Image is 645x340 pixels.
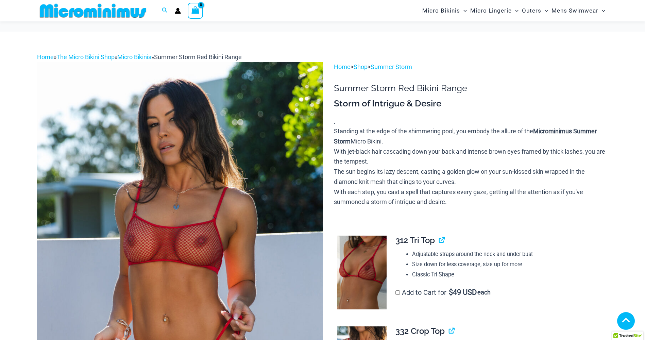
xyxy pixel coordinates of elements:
[334,62,608,72] p: > >
[469,2,520,19] a: Micro LingerieMenu ToggleMenu Toggle
[334,83,608,93] h1: Summer Storm Red Bikini Range
[412,249,602,259] li: Adjustable straps around the neck and under bust
[550,2,607,19] a: Mens SwimwearMenu ToggleMenu Toggle
[460,2,467,19] span: Menu Toggle
[175,8,181,14] a: Account icon link
[334,63,351,70] a: Home
[449,288,453,296] span: $
[395,235,435,245] span: 312 Tri Top
[421,2,469,19] a: Micro BikinisMenu ToggleMenu Toggle
[188,3,203,18] a: View Shopping Cart, empty
[37,53,242,61] span: » » »
[37,3,149,18] img: MM SHOP LOGO FLAT
[117,53,151,61] a: Micro Bikinis
[395,290,400,295] input: Add to Cart for$49 USD each
[541,2,548,19] span: Menu Toggle
[520,2,550,19] a: OutersMenu ToggleMenu Toggle
[477,289,491,296] span: each
[371,63,412,70] a: Summer Storm
[334,98,608,207] div: ,
[334,126,608,207] p: Standing at the edge of the shimmering pool, you embody the allure of the Micro Bikini. With jet-...
[154,53,242,61] span: Summer Storm Red Bikini Range
[422,2,460,19] span: Micro Bikinis
[395,288,491,296] label: Add to Cart for
[56,53,115,61] a: The Micro Bikini Shop
[512,2,519,19] span: Menu Toggle
[162,6,168,15] a: Search icon link
[551,2,598,19] span: Mens Swimwear
[522,2,541,19] span: Outers
[337,236,387,310] img: Summer Storm Red 312 Tri Top
[395,326,445,336] span: 332 Crop Top
[449,289,477,296] span: 49 USD
[37,53,54,61] a: Home
[354,63,368,70] a: Shop
[412,259,602,270] li: Size down for less coverage, size up for more
[598,2,605,19] span: Menu Toggle
[470,2,512,19] span: Micro Lingerie
[334,98,608,109] h3: Storm of Intrigue & Desire
[412,270,602,280] li: Classic Tri Shape
[420,1,608,20] nav: Site Navigation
